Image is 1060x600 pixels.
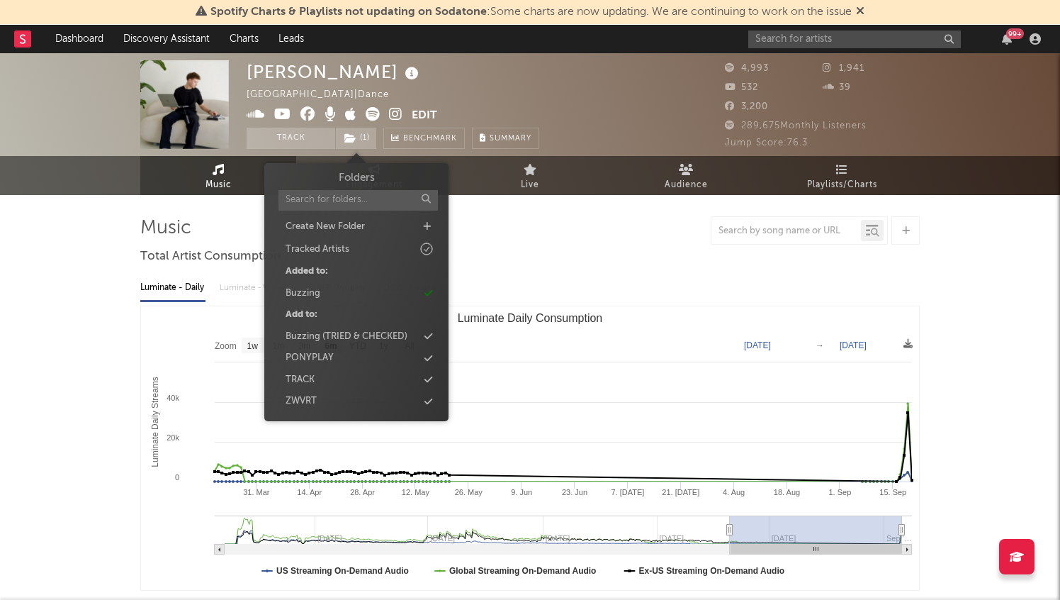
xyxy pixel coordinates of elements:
span: Dismiss [856,6,864,18]
span: 3,200 [725,102,768,111]
div: 99 + [1006,28,1024,39]
div: [GEOGRAPHIC_DATA] | Dance [247,87,405,104]
text: 4. Aug [723,488,745,496]
a: Audience [608,156,764,195]
span: Playlists/Charts [807,177,877,194]
div: Added to: [286,265,328,279]
text: → [816,340,824,350]
div: Buzzing (TRIED & CHECKED) [286,330,407,344]
span: 39 [823,83,851,92]
span: Jump Score: 76.3 [725,138,808,148]
a: Music [140,156,296,195]
input: Search for folders... [278,190,438,211]
text: 12. May [402,488,430,496]
span: Summary [490,135,531,143]
a: Live [452,156,608,195]
a: Discovery Assistant [113,25,220,53]
a: Charts [220,25,269,53]
a: Playlists/Charts [764,156,920,195]
text: Luminate Daily Consumption [458,312,603,324]
span: Benchmark [403,130,457,148]
span: Audience [665,177,708,194]
text: 0 [175,473,179,482]
text: 7. [DATE] [611,488,644,496]
div: PONYPLAY [286,351,334,365]
button: (1) [336,128,376,149]
span: 1,941 [823,64,864,73]
svg: Luminate Daily Consumption [141,306,919,590]
a: Dashboard [45,25,113,53]
text: 18. Aug [774,488,800,496]
div: ZWVRT [286,394,317,409]
span: 289,675 Monthly Listeners [725,121,867,130]
a: Leads [269,25,314,53]
input: Search for artists [748,30,961,48]
text: Ex-US Streaming On-Demand Audio [639,566,785,576]
h3: Folders [338,170,374,187]
span: Live [521,177,539,194]
text: US Streaming On-Demand Audio [276,566,409,576]
a: Engagement [296,156,452,195]
span: Total Artist Consumption [140,248,281,265]
div: Add to: [286,308,317,322]
div: TRACK [286,373,315,387]
span: : Some charts are now updating. We are continuing to work on the issue [210,6,852,18]
text: 1w [247,341,259,351]
button: Summary [472,128,539,149]
span: Music [205,177,232,194]
span: Spotify Charts & Playlists not updating on Sodatone [210,6,487,18]
text: 15. Sep [879,488,906,496]
text: Global Streaming On-Demand Audio [449,566,597,576]
text: [DATE] [744,340,771,350]
text: 1. Sep [828,488,851,496]
text: 40k [167,394,179,402]
div: [PERSON_NAME] [247,60,422,84]
a: Benchmark [383,128,465,149]
div: Buzzing [286,287,320,301]
text: Luminate Daily Streams [150,377,160,467]
text: Sep '… [886,534,912,543]
text: Zoom [215,341,237,351]
input: Search by song name or URL [711,226,861,237]
span: ( 1 ) [335,128,377,149]
text: [DATE] [840,340,867,350]
text: 14. Apr [297,488,322,496]
text: 23. Jun [562,488,587,496]
div: Luminate - Daily [140,276,205,300]
button: Track [247,128,335,149]
text: 9. Jun [511,488,532,496]
text: 20k [167,433,179,442]
text: 28. Apr [350,488,375,496]
button: 99+ [1002,33,1012,45]
text: 26. May [455,488,483,496]
div: Create New Folder [286,220,365,234]
button: Edit [412,107,437,125]
text: 31. Mar [243,488,270,496]
span: 4,993 [725,64,769,73]
span: 532 [725,83,758,92]
text: 21. [DATE] [662,488,699,496]
div: Tracked Artists [286,243,349,257]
